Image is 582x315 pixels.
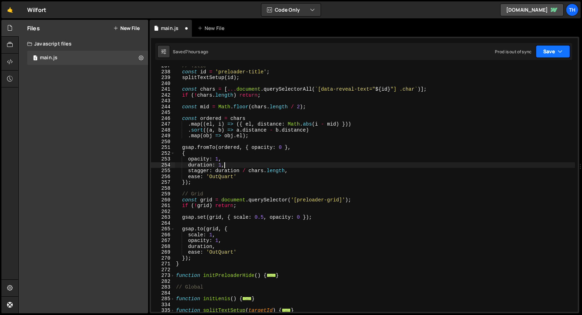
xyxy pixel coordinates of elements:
a: [DOMAIN_NAME] [500,4,564,16]
span: ... [282,308,291,312]
div: 247 [151,121,175,127]
div: 262 [151,209,175,215]
div: 265 [151,226,175,232]
div: main.js [40,55,57,61]
div: 238 [151,69,175,75]
div: 243 [151,98,175,104]
div: 260 [151,197,175,203]
div: 283 [151,284,175,290]
div: 16468/44594.js [27,51,148,65]
h2: Files [27,24,40,32]
div: 240 [151,81,175,87]
div: 334 [151,302,175,308]
div: 252 [151,151,175,157]
div: 244 [151,104,175,110]
span: 1 [33,56,37,61]
div: 264 [151,220,175,226]
div: 254 [151,162,175,168]
div: 237 [151,63,175,69]
span: ... [267,273,276,277]
div: 258 [151,186,175,192]
span: ... [243,297,252,301]
div: 285 [151,296,175,302]
div: 248 [151,127,175,133]
div: 249 [151,133,175,139]
button: New File [113,25,140,31]
div: 282 [151,279,175,285]
div: 253 [151,156,175,162]
div: 266 [151,232,175,238]
div: 241 [151,86,175,92]
div: 263 [151,214,175,220]
div: 269 [151,249,175,255]
div: Saved [173,49,208,55]
div: 257 [151,180,175,186]
div: 261 [151,203,175,209]
div: 246 [151,116,175,122]
div: 271 [151,261,175,267]
div: 239 [151,75,175,81]
div: 250 [151,139,175,145]
div: 245 [151,110,175,116]
div: 335 [151,308,175,314]
div: 255 [151,168,175,174]
div: 273 [151,273,175,279]
div: 268 [151,244,175,250]
div: 256 [151,174,175,180]
div: Wilfort [27,6,46,14]
div: Prod is out of sync [495,49,532,55]
button: Code Only [261,4,321,16]
div: 267 [151,238,175,244]
div: 272 [151,267,175,273]
div: Javascript files [19,37,148,51]
div: 242 [151,92,175,98]
a: 🤙 [1,1,19,18]
div: 251 [151,145,175,151]
div: New File [198,25,227,32]
div: 7 hours ago [186,49,208,55]
div: main.js [161,25,178,32]
div: 259 [151,191,175,197]
div: 284 [151,290,175,296]
button: Save [536,45,570,58]
a: Th [566,4,578,16]
div: 270 [151,255,175,261]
